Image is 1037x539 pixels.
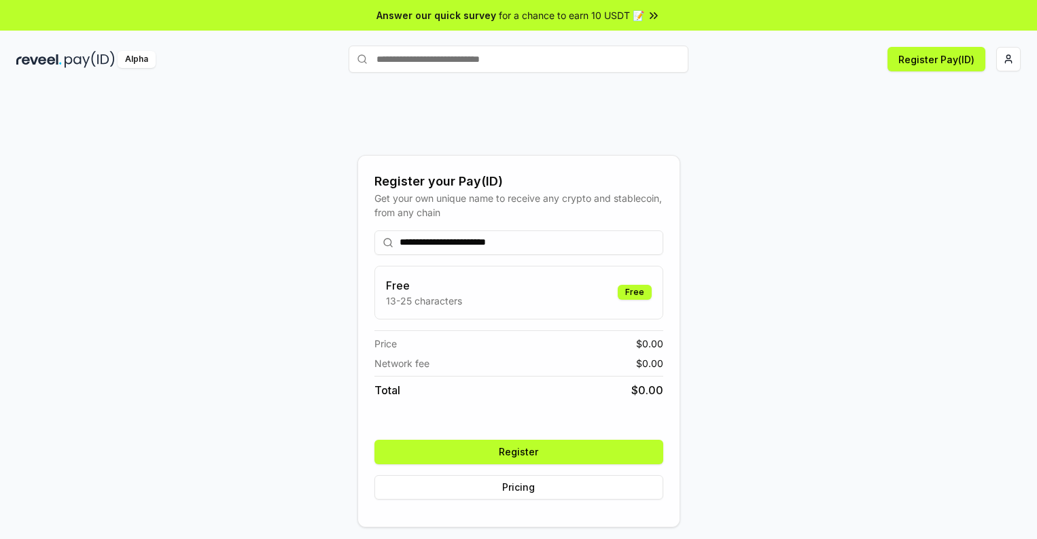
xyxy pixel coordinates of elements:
[618,285,652,300] div: Free
[636,356,663,370] span: $ 0.00
[887,47,985,71] button: Register Pay(ID)
[374,475,663,500] button: Pricing
[636,336,663,351] span: $ 0.00
[386,294,462,308] p: 13-25 characters
[374,382,400,398] span: Total
[16,51,62,68] img: reveel_dark
[374,191,663,220] div: Get your own unique name to receive any crypto and stablecoin, from any chain
[499,8,644,22] span: for a chance to earn 10 USDT 📝
[118,51,156,68] div: Alpha
[374,172,663,191] div: Register your Pay(ID)
[386,277,462,294] h3: Free
[374,356,429,370] span: Network fee
[376,8,496,22] span: Answer our quick survey
[374,336,397,351] span: Price
[631,382,663,398] span: $ 0.00
[65,51,115,68] img: pay_id
[374,440,663,464] button: Register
